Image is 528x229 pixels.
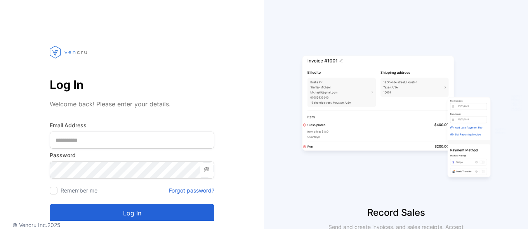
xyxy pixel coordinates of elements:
[50,204,214,222] button: Log in
[50,75,214,94] p: Log In
[50,151,214,159] label: Password
[299,31,493,206] img: slider image
[264,206,528,220] p: Record Sales
[169,186,214,194] a: Forgot password?
[50,99,214,109] p: Welcome back! Please enter your details.
[61,187,97,194] label: Remember me
[50,121,214,129] label: Email Address
[50,31,89,73] img: vencru logo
